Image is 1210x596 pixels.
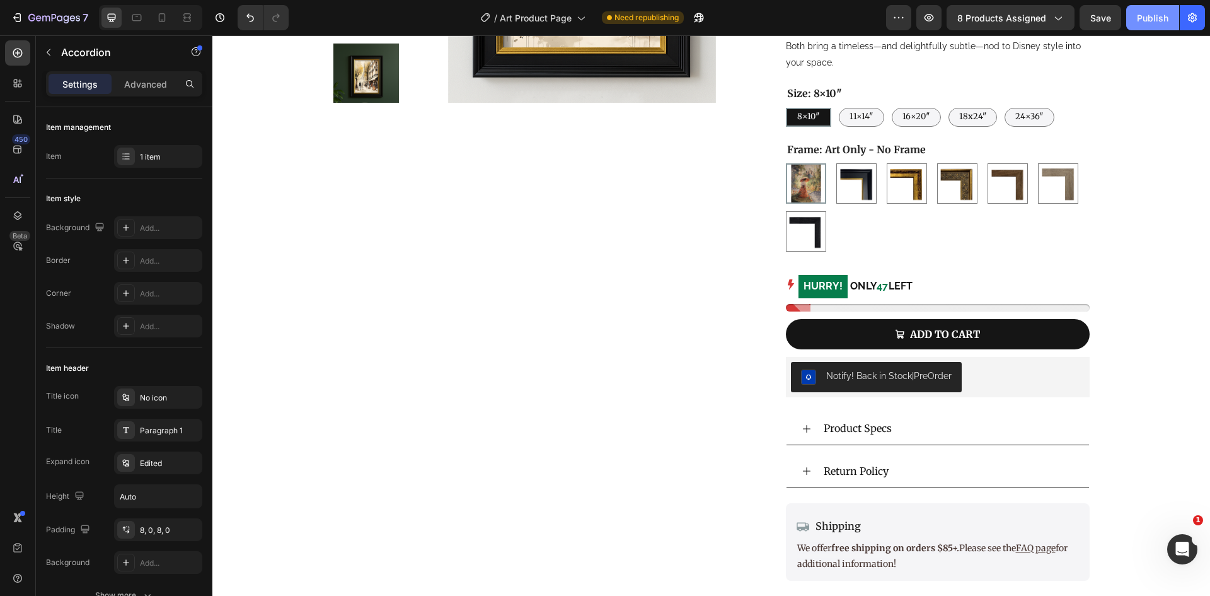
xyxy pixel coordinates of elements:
[500,11,572,25] span: Art Product Page
[586,240,636,263] mark: HURRY!
[9,231,30,241] div: Beta
[1193,515,1203,525] span: 1
[46,456,89,467] div: Expand icon
[579,327,749,357] button: Notify! Back in Stock|PreOrder
[238,5,289,30] div: Undo/Redo
[614,12,679,23] span: Need republishing
[140,255,199,267] div: Add...
[619,507,747,518] strong: free shipping on orders $85+.
[46,557,89,568] div: Background
[1137,11,1168,25] div: Publish
[585,507,804,518] span: We offer Please see the
[46,151,62,162] div: Item
[603,484,648,498] p: Shipping
[664,245,676,257] span: 47
[46,193,81,204] div: Item style
[637,76,661,86] span: 11×14″
[140,558,199,569] div: Add...
[83,10,88,25] p: 7
[698,293,768,306] div: ADD TO CART
[46,320,75,332] div: Shadow
[140,321,199,332] div: Add...
[1126,5,1179,30] button: Publish
[589,334,604,349] img: Notify_Me_Logo.png
[140,392,199,404] div: No icon
[124,78,167,91] p: Advanced
[1167,534,1197,564] iframe: Intercom live chat
[747,76,774,86] span: 18x24"
[5,5,94,30] button: 7
[573,107,715,122] legend: Frame: Art Only - No Frame
[140,288,199,300] div: Add...
[690,76,718,86] span: 16×20″
[46,363,89,374] div: Item header
[62,78,98,91] p: Settings
[12,134,30,144] div: 450
[140,223,199,234] div: Add...
[1090,13,1111,23] span: Save
[46,424,62,436] div: Title
[212,35,1210,596] iframe: Design area
[140,151,199,163] div: 1 item
[804,507,843,518] a: FAQ page
[46,219,107,237] div: Background
[46,288,71,299] div: Corner
[140,525,199,536] div: 8, 0, 8, 0
[1080,5,1121,30] button: Save
[46,522,93,539] div: Padding
[494,11,497,25] span: /
[611,384,679,402] p: Product Specs
[573,284,877,314] button: ADD TO CART
[614,334,739,348] div: Notify! Back in Stock|PreOrder
[61,45,168,60] p: Accordion
[140,458,199,469] div: Edited
[46,390,79,402] div: Title icon
[573,50,631,66] legend: Size: 8×10″
[46,488,87,505] div: Height
[585,507,855,534] span: for additional information!
[611,427,676,445] p: Return Policy
[586,239,701,264] p: ONLY LEFT
[140,425,199,436] div: Paragraph 1
[803,76,831,86] span: 24×36″
[957,11,1046,25] span: 8 products assigned
[947,5,1075,30] button: 8 products assigned
[115,485,202,508] input: Auto
[585,76,608,86] span: 8×10″
[46,255,71,266] div: Border
[46,122,111,133] div: Item management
